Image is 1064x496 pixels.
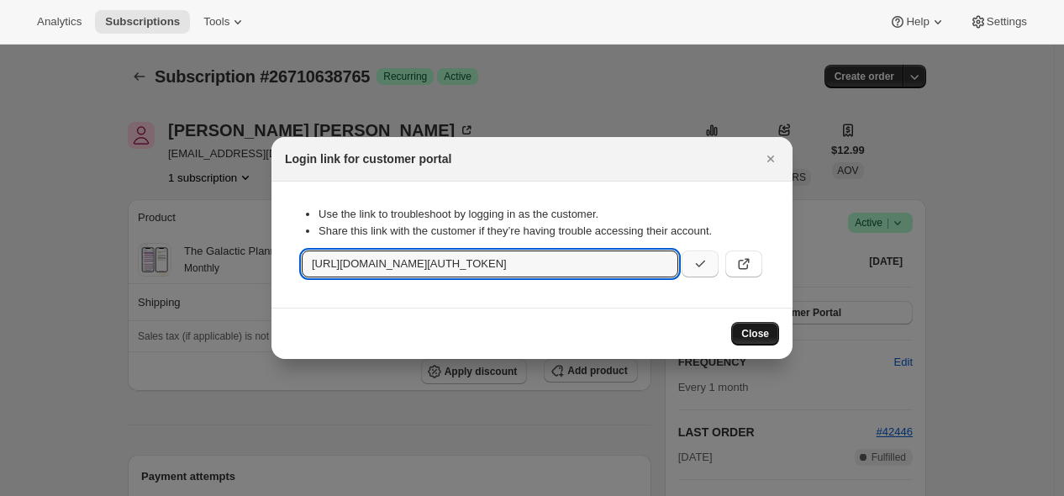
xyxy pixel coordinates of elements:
[731,322,779,346] button: Close
[105,15,180,29] span: Subscriptions
[95,10,190,34] button: Subscriptions
[960,10,1037,34] button: Settings
[741,327,769,340] span: Close
[987,15,1027,29] span: Settings
[285,150,451,167] h2: Login link for customer portal
[203,15,229,29] span: Tools
[37,15,82,29] span: Analytics
[759,147,782,171] button: Close
[319,206,762,223] li: Use the link to troubleshoot by logging in as the customer.
[879,10,956,34] button: Help
[193,10,256,34] button: Tools
[906,15,929,29] span: Help
[319,223,762,240] li: Share this link with the customer if they’re having trouble accessing their account.
[27,10,92,34] button: Analytics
